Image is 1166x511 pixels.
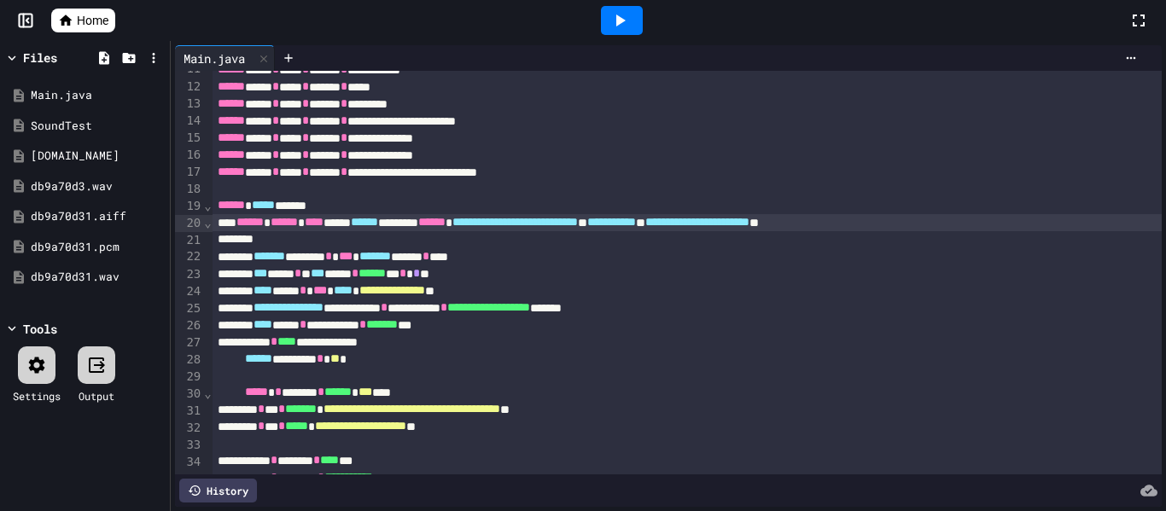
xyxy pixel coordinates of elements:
[23,320,57,338] div: Tools
[79,388,114,404] div: Output
[175,248,203,265] div: 22
[13,388,61,404] div: Settings
[23,49,57,67] div: Files
[175,386,203,403] div: 30
[175,130,203,147] div: 15
[31,87,164,104] div: Main.java
[203,199,212,212] span: Fold line
[31,239,164,256] div: db9a70d31.pcm
[31,148,164,165] div: [DOMAIN_NAME]
[175,420,203,437] div: 32
[175,351,203,369] div: 28
[175,334,203,351] div: 27
[175,181,203,198] div: 18
[175,454,203,471] div: 34
[179,479,257,502] div: History
[31,208,164,225] div: db9a70d31.aiff
[31,269,164,286] div: db9a70d31.wav
[175,317,203,334] div: 26
[175,45,275,71] div: Main.java
[175,232,203,249] div: 21
[175,403,203,420] div: 31
[175,198,203,215] div: 19
[175,283,203,300] div: 24
[175,49,254,67] div: Main.java
[175,78,203,96] div: 12
[175,300,203,317] div: 25
[77,12,108,29] span: Home
[203,386,212,400] span: Fold line
[175,96,203,113] div: 13
[175,471,203,488] div: 35
[175,113,203,130] div: 14
[31,118,164,135] div: SoundTest
[31,178,164,195] div: db9a70d3.wav
[175,147,203,164] div: 16
[175,266,203,283] div: 23
[51,9,115,32] a: Home
[175,215,203,232] div: 20
[175,369,203,386] div: 29
[175,437,203,454] div: 33
[203,216,212,229] span: Fold line
[175,164,203,181] div: 17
